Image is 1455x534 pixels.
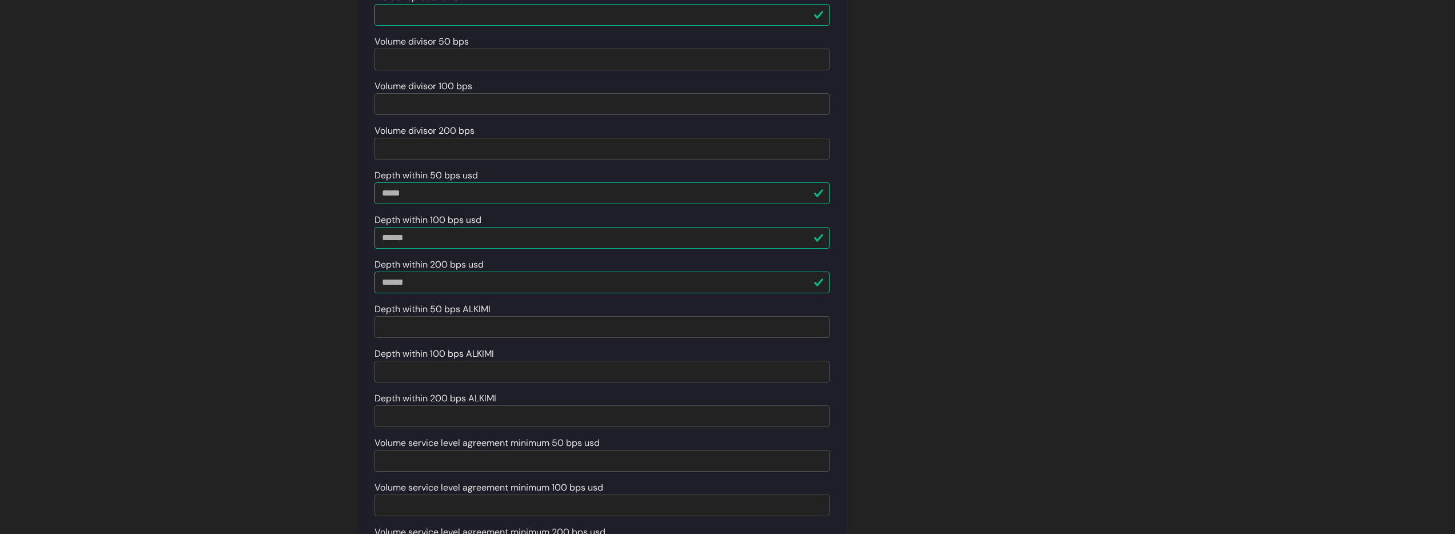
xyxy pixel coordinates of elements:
label: Depth within 50 bps ALKIMI [374,302,491,316]
label: Depth within 100 bps usd [374,213,481,227]
label: Volume service level agreement minimum 100 bps usd [374,481,603,495]
label: Volume divisor 100 bps [374,79,472,93]
label: Depth within 200 bps ALKIMI [374,392,496,405]
label: Volume divisor 50 bps [374,35,469,49]
label: Volume service level agreement minimum 50 bps usd [374,436,600,450]
label: Depth within 50 bps usd [374,169,478,182]
label: Depth within 200 bps usd [374,258,484,272]
label: Volume divisor 200 bps [374,124,475,138]
label: Depth within 100 bps ALKIMI [374,347,494,361]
